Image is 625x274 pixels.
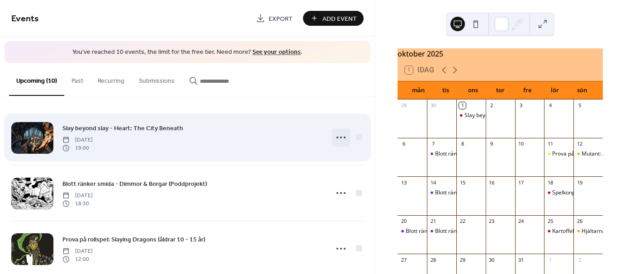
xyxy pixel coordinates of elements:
div: tor [487,81,514,99]
div: fre [514,81,541,99]
button: Upcoming (10) [9,63,64,96]
div: 19 [576,179,583,186]
a: Prova på rollspel: Slaying Dragons (åldrar 10 - 15 år) [62,234,205,245]
div: 10 [518,141,525,147]
div: 7 [430,141,436,147]
div: 25 [547,218,554,225]
div: Blott ränker smida - Dimmor & Borgar (Poddprojekt) [427,150,456,158]
div: ons [459,81,487,99]
div: 12 [576,141,583,147]
a: Export [249,11,299,26]
div: 1 [547,256,554,263]
div: 3 [518,102,525,109]
a: Slay beyond slay - Heart: The City Beneath [62,123,183,133]
button: Recurring [90,63,132,95]
div: Hjältarnas tid (Ungdomsgrupp för tjejer och icke-binära) [573,227,603,235]
div: 26 [576,218,583,225]
div: Mutant: Ad Astra (Ungdomsgrupp för tjejer och icke-binära) [573,150,603,158]
div: 14 [430,179,436,186]
div: 30 [430,102,436,109]
div: Blott ränker smida - Dimmor & Borgar (Poddprojekt) [435,189,567,197]
div: 8 [459,141,466,147]
div: Blott ränker smida - Dimmor & Borgar (Poddprojekt) [398,227,427,235]
div: Blott ränker smida - Dimmor & Borgar (Poddprojekt) [427,227,456,235]
div: KartoffelCon 2025 [544,227,573,235]
div: 2 [576,256,583,263]
div: Slay beyond slay - Heart: The City Beneath [456,112,486,119]
span: Export [269,14,293,24]
div: 4 [547,102,554,109]
div: 20 [400,218,407,225]
div: Blott ränker smida - Dimmor & Borgar (Poddprojekt) [435,227,567,235]
div: 27 [400,256,407,263]
div: 16 [488,179,495,186]
span: Events [11,10,39,28]
button: Submissions [132,63,182,95]
div: 5 [576,102,583,109]
div: 15 [459,179,466,186]
div: 2 [488,102,495,109]
div: 24 [518,218,525,225]
span: [DATE] [62,191,93,199]
div: Slay beyond slay - Heart: The City Beneath [464,112,571,119]
div: Blott ränker smida - Dimmor & Borgar (Poddprojekt) [435,150,567,158]
div: lör [541,81,568,99]
button: Past [64,63,90,95]
div: 30 [488,256,495,263]
div: mån [405,81,432,99]
span: You've reached 10 events, the limit for the free tier. Need more? . [14,48,361,57]
div: 9 [488,141,495,147]
span: 19:00 [62,144,93,152]
div: oktober 2025 [398,48,603,59]
div: Spelkongress 2025 [544,189,573,197]
div: 6 [400,141,407,147]
div: 23 [488,218,495,225]
div: 29 [400,102,407,109]
div: 17 [518,179,525,186]
div: Spelkongress 2025 [552,189,600,197]
span: [DATE] [62,247,93,255]
a: See your options [252,46,301,58]
div: 21 [430,218,436,225]
span: Prova på rollspel: Slaying Dragons (åldrar 10 - 15 år) [62,235,205,244]
span: 12:00 [62,255,93,264]
div: sön [568,81,596,99]
div: 13 [400,179,407,186]
div: Blott ränker smida - Dimmor & Borgar (Poddprojekt) [406,227,537,235]
div: tis [432,81,459,99]
div: Prova på rollspel: Slaying Dragons (åldrar 10 - 15 år) [544,150,573,158]
a: Blott ränker smida - Dimmor & Borgar (Poddprojekt) [62,179,207,189]
span: [DATE] [62,136,93,144]
div: 22 [459,218,466,225]
div: 31 [518,256,525,263]
div: 1 [459,102,466,109]
div: 11 [547,141,554,147]
span: 18:30 [62,200,93,208]
div: KartoffelCon 2025 [552,227,598,235]
div: 18 [547,179,554,186]
div: 29 [459,256,466,263]
div: 28 [430,256,436,263]
div: Blott ränker smida - Dimmor & Borgar (Poddprojekt) [427,189,456,197]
